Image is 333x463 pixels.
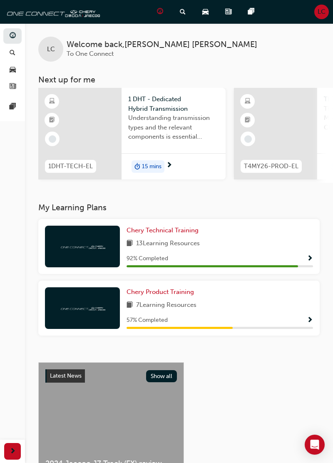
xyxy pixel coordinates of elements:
[307,315,313,326] button: Show Progress
[136,239,200,249] span: 13 Learning Resources
[146,370,177,382] button: Show all
[127,300,133,311] span: book-icon
[150,3,173,20] a: guage-icon
[196,3,219,20] a: car-icon
[10,32,16,40] span: guage-icon
[60,242,105,250] img: oneconnect
[127,254,168,264] span: 92 % Completed
[318,7,326,17] span: LC
[4,3,100,20] img: oneconnect
[314,5,329,19] button: LC
[307,255,313,263] span: Show Progress
[10,83,16,91] span: news-icon
[219,3,241,20] a: news-icon
[49,96,55,107] span: learningResourceType_ELEARNING-icon
[225,7,231,17] span: news-icon
[45,369,177,383] a: Latest NewsShow all
[127,287,197,297] a: Chery Product Training
[245,115,251,126] span: booktick-icon
[307,254,313,264] button: Show Progress
[202,7,209,17] span: car-icon
[47,45,55,54] span: LC
[307,317,313,324] span: Show Progress
[245,96,251,107] span: learningResourceType_ELEARNING-icon
[244,135,252,143] span: learningRecordVerb_NONE-icon
[142,162,162,172] span: 15 mins
[305,435,325,455] div: Open Intercom Messenger
[49,115,55,126] span: booktick-icon
[50,372,82,379] span: Latest News
[127,316,168,325] span: 57 % Completed
[241,3,264,20] a: pages-icon
[10,66,16,74] span: car-icon
[10,446,16,457] span: next-icon
[67,40,257,50] span: Welcome back , [PERSON_NAME] [PERSON_NAME]
[38,88,226,179] a: 1DHT-TECH-EL1 DHT - Dedicated Hybrid TransmissionUnderstanding transmission types and the relevan...
[127,227,199,234] span: Chery Technical Training
[173,3,196,20] a: search-icon
[248,7,254,17] span: pages-icon
[157,7,163,17] span: guage-icon
[48,162,93,171] span: 1DHT-TECH-EL
[128,95,219,113] span: 1 DHT - Dedicated Hybrid Transmission
[127,226,202,235] a: Chery Technical Training
[244,162,298,171] span: T4MY26-PROD-EL
[127,239,133,249] span: book-icon
[10,50,15,57] span: search-icon
[25,75,333,85] h3: Next up for me
[60,304,105,312] img: oneconnect
[136,300,196,311] span: 7 Learning Resources
[134,161,140,172] span: duration-icon
[49,135,56,143] span: learningRecordVerb_NONE-icon
[166,162,172,169] span: next-icon
[128,113,219,142] span: Understanding transmission types and the relevant components is essential knowledge required for ...
[38,203,320,212] h3: My Learning Plans
[127,288,194,296] span: Chery Product Training
[67,50,114,57] span: To One Connect
[180,7,186,17] span: search-icon
[10,103,16,111] span: pages-icon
